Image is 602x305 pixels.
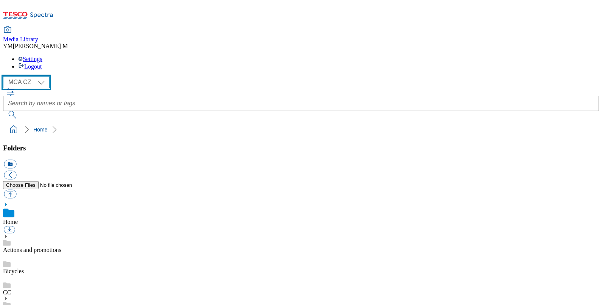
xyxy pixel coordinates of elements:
[3,122,599,137] nav: breadcrumb
[33,127,47,133] a: Home
[8,124,20,136] a: home
[18,63,42,70] a: Logout
[18,56,42,62] a: Settings
[3,289,11,296] a: CC
[3,144,599,152] h3: Folders
[3,43,13,49] span: YM
[3,268,24,274] a: Bicycles
[13,43,68,49] span: [PERSON_NAME] M
[3,27,38,43] a: Media Library
[3,96,599,111] input: Search by names or tags
[3,219,18,225] a: Home
[3,36,38,42] span: Media Library
[3,247,61,253] a: Actions and promotions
